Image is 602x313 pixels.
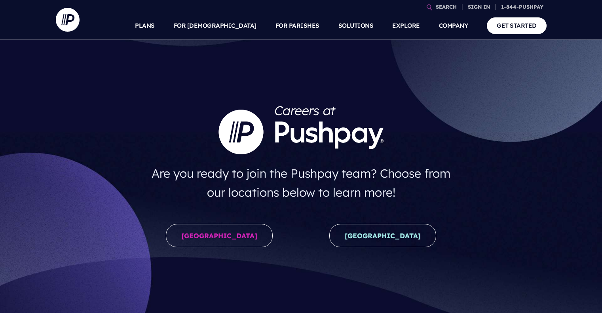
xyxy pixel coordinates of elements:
a: FOR [DEMOGRAPHIC_DATA] [174,12,256,40]
a: EXPLORE [392,12,420,40]
a: [GEOGRAPHIC_DATA] [166,224,273,247]
h4: Are you ready to join the Pushpay team? Choose from our locations below to learn more! [144,161,458,205]
a: SOLUTIONS [338,12,374,40]
a: GET STARTED [487,17,547,34]
a: [GEOGRAPHIC_DATA] [329,224,436,247]
a: COMPANY [439,12,468,40]
a: FOR PARISHES [275,12,319,40]
a: PLANS [135,12,155,40]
